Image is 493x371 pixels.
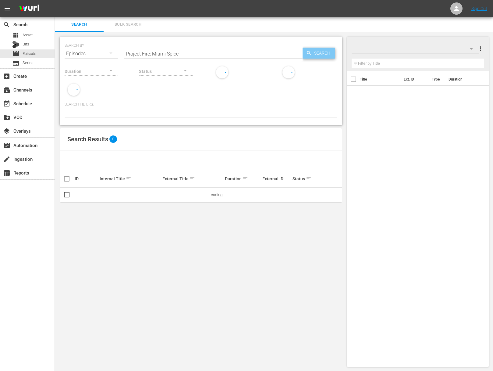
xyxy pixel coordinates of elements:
[65,45,118,62] div: Episodes
[65,102,337,107] p: Search Filters:
[23,51,36,57] span: Episode
[190,176,195,182] span: sort
[306,176,311,182] span: sort
[3,86,10,94] span: Channels
[3,73,10,80] span: Create
[126,176,131,182] span: sort
[107,21,149,28] span: Bulk Search
[243,176,248,182] span: sort
[109,135,117,143] span: 0
[400,71,428,88] th: Ext. ID
[23,41,29,47] span: Bits
[12,50,20,57] span: Episode
[3,156,10,163] span: Ingestion
[477,45,484,52] span: more_vert
[428,71,445,88] th: Type
[471,6,487,11] a: Sign Out
[100,175,161,182] div: Internal Title
[3,114,10,121] span: VOD
[12,31,20,39] span: Asset
[303,48,335,59] button: Search
[3,142,10,149] span: Automation
[312,48,335,59] span: Search
[225,175,261,182] div: Duration
[293,175,316,182] div: Status
[3,100,10,107] span: Schedule
[15,2,44,16] img: ans4CAIJ8jUAAAAAAAAAAAAAAAAAAAAAAAAgQb4GAAAAAAAAAAAAAAAAAAAAAAAAJMjXAAAAAAAAAAAAAAAAAAAAAAAAgAT5G...
[75,176,98,181] div: ID
[445,71,481,88] th: Duration
[162,175,223,182] div: External Title
[3,21,10,28] span: Search
[262,176,291,181] div: External ID
[3,128,10,135] span: Overlays
[23,60,34,66] span: Series
[209,193,225,197] span: Loading...
[477,41,484,56] button: more_vert
[12,59,20,67] span: Series
[67,135,108,143] span: Search Results
[23,32,33,38] span: Asset
[4,5,11,12] span: menu
[3,169,10,177] span: Reports
[360,71,400,88] th: Title
[12,41,20,48] div: Bits
[59,21,100,28] span: Search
